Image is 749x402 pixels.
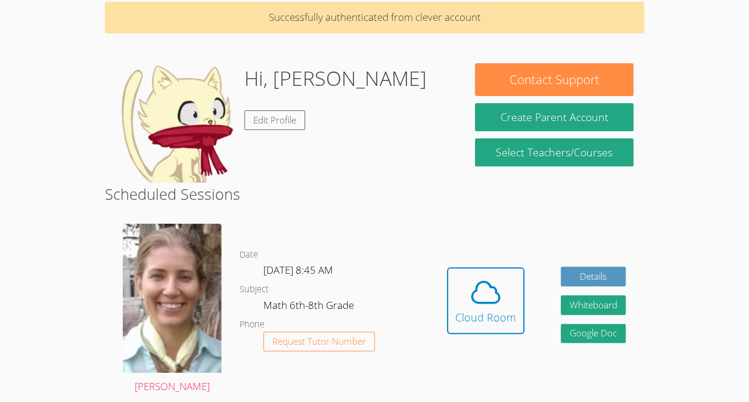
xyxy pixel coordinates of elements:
button: Cloud Room [447,267,524,334]
div: Cloud Room [455,309,516,326]
a: Edit Profile [244,110,305,130]
a: Select Teachers/Courses [475,138,633,166]
img: default.png [116,63,235,183]
a: [PERSON_NAME] [123,224,222,395]
p: Successfully authenticated from clever account [105,2,644,33]
a: Google Doc [561,324,626,344]
dt: Phone [240,317,265,332]
button: Request Tutor Number [263,332,375,351]
button: Create Parent Account [475,103,633,131]
img: Screenshot%202024-09-06%20202226%20-%20Cropped.png [123,224,222,372]
span: [DATE] 8:45 AM [263,263,333,277]
span: Request Tutor Number [272,337,366,346]
dt: Subject [240,282,269,297]
button: Whiteboard [561,295,626,315]
dt: Date [240,248,258,262]
a: Details [561,267,626,286]
button: Contact Support [475,63,633,96]
h2: Scheduled Sessions [105,183,644,205]
dd: Math 6th-8th Grade [263,297,356,317]
h1: Hi, [PERSON_NAME] [244,63,427,94]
